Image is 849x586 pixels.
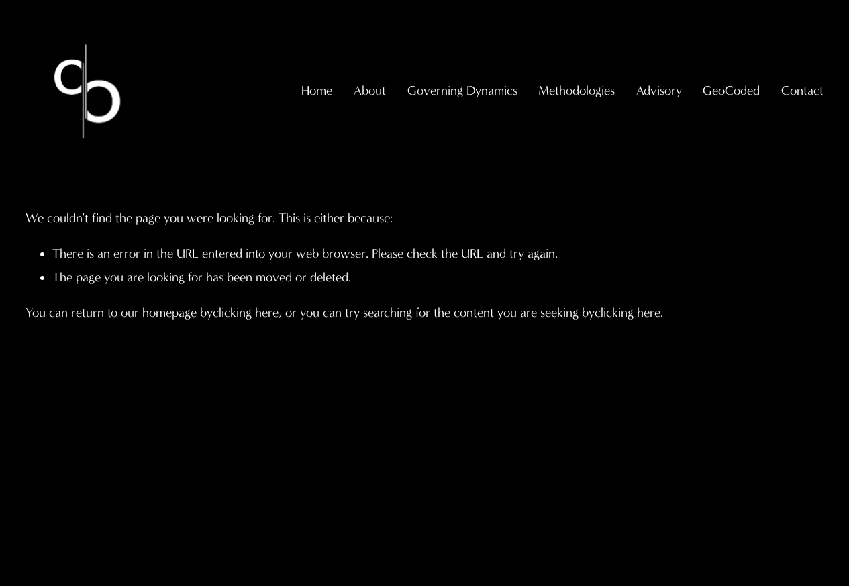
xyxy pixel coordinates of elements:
span: Advisory [636,80,682,103]
a: folder dropdown [703,79,760,104]
span: Governing Dynamics [407,80,517,103]
a: folder dropdown [781,79,823,104]
a: folder dropdown [354,79,386,104]
a: folder dropdown [636,79,682,104]
p: You can return to our homepage by , or you can try searching for the content you are seeking by . [26,301,823,324]
a: folder dropdown [407,79,517,104]
span: About [354,80,386,103]
a: clicking here [213,305,279,320]
p: We couldn't find the page you were looking for. This is either because: [26,181,823,230]
li: There is an error in the URL entered into your web browser. Please check the URL and try again. [52,242,823,265]
span: GeoCoded [703,80,760,103]
span: Methodologies [538,80,615,103]
li: The page you are looking for has been moved or deleted. [52,266,823,289]
a: folder dropdown [538,79,615,104]
span: Contact [781,80,823,103]
img: Christopher Sanchez &amp; Co. [26,30,149,153]
a: clicking here [595,305,660,320]
a: Home [301,79,332,104]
